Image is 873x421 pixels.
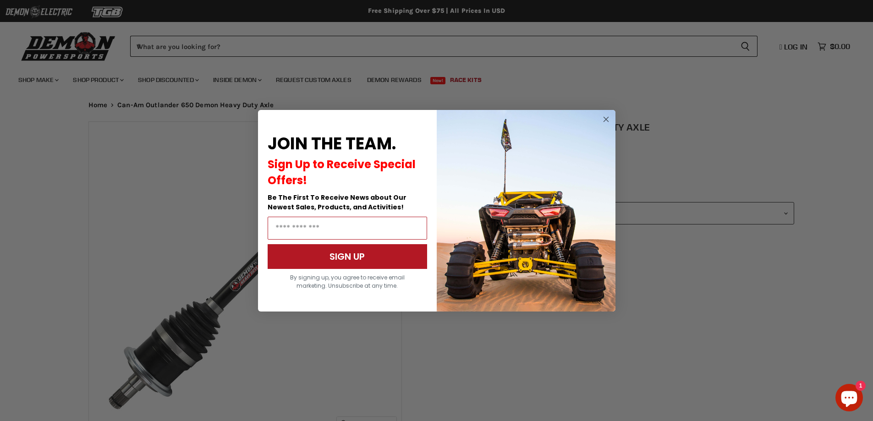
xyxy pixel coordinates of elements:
img: a9095488-b6e7-41ba-879d-588abfab540b.jpeg [437,110,615,312]
button: SIGN UP [268,244,427,269]
span: JOIN THE TEAM. [268,132,396,155]
span: Sign Up to Receive Special Offers! [268,157,416,188]
span: By signing up, you agree to receive email marketing. Unsubscribe at any time. [290,273,405,290]
inbox-online-store-chat: Shopify online store chat [833,384,866,414]
span: Be The First To Receive News about Our Newest Sales, Products, and Activities! [268,193,406,212]
input: Email Address [268,217,427,240]
button: Close dialog [600,114,612,125]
